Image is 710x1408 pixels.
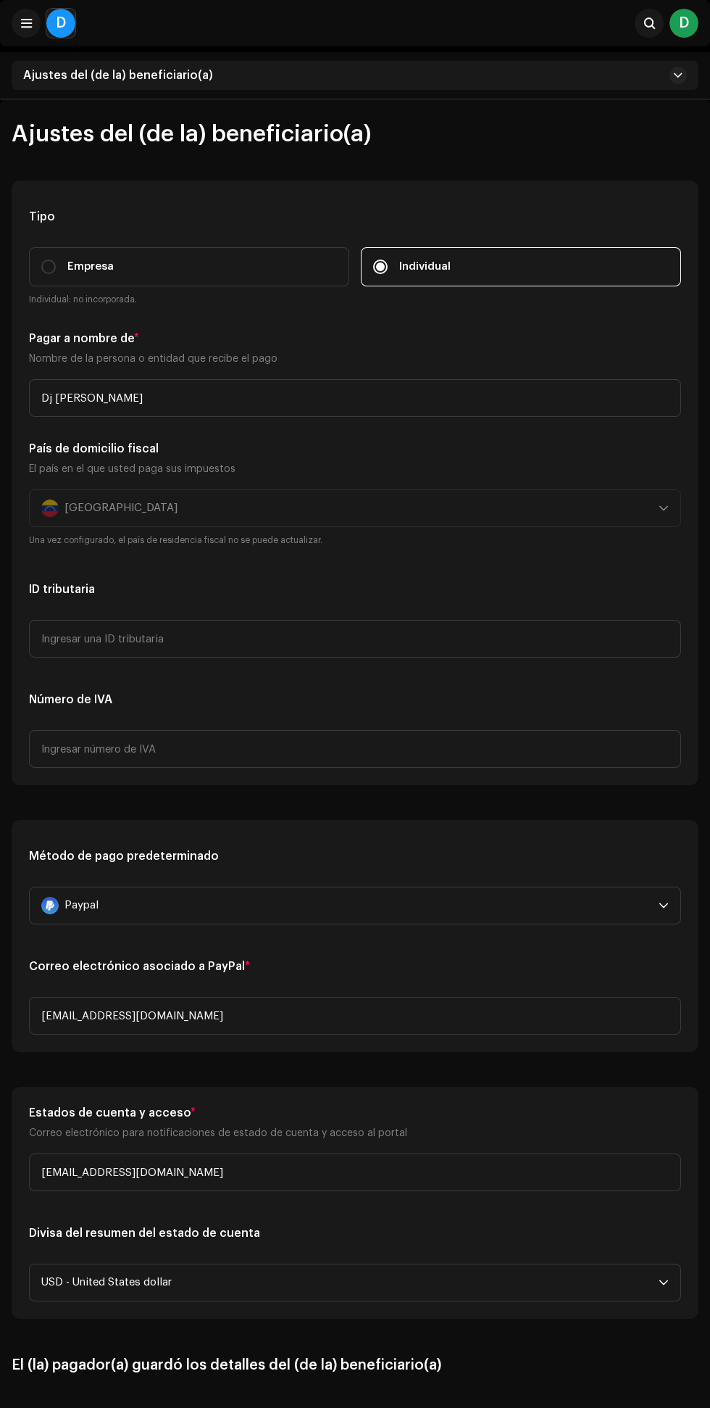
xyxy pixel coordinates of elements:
[669,9,698,38] div: D
[41,1264,659,1301] span: USD - United States dollar
[29,1125,681,1142] p: Correo electrónico para notificaciones de estado de cuenta y acceso al portal
[659,887,669,924] div: dropdown trigger
[29,292,681,307] small: Individual: no incorporada.
[29,1154,681,1191] input: Ingrese correo electrónico
[12,1354,698,1377] h3: El (la) pagador(a) guardó los detalles del (de la) beneficiario(a)
[12,123,371,146] span: Ajustes del (de la) beneficiario(a)
[41,887,659,924] span: Paypal
[29,208,681,225] h5: Tipo
[46,9,75,38] div: D
[29,620,681,658] input: Ingresar una ID tributaria
[29,533,681,547] small: Una vez configurado, el país de residencia fiscal no se puede actualizar.
[29,848,681,865] h5: Método de pago predeterminado
[29,460,681,478] p: El país en el que usted paga sus impuestos
[29,330,681,347] h5: Pagar a nombre de
[29,581,681,598] h5: ID tributaria
[399,259,451,275] span: Individual
[29,1104,681,1122] h5: Estados de cuenta y acceso
[659,1264,669,1301] div: dropdown trigger
[29,379,681,417] input: Ingrese nombre
[29,691,681,708] h5: Número de IVA
[23,70,213,81] span: Ajustes del (de la) beneficiario(a)
[29,440,681,457] h5: País de domicilio fiscal
[29,730,681,768] input: Ingresar número de IVA
[67,259,114,275] span: Empresa
[64,887,99,924] span: Paypal
[29,997,681,1035] input: Ingrese correo electrónico
[29,958,681,975] h5: Correo electrónico asociado a PayPal
[29,1225,681,1242] h5: Divisa del resumen del estado de cuenta
[29,350,681,368] p: Nombre de la persona o entidad que recibe el pago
